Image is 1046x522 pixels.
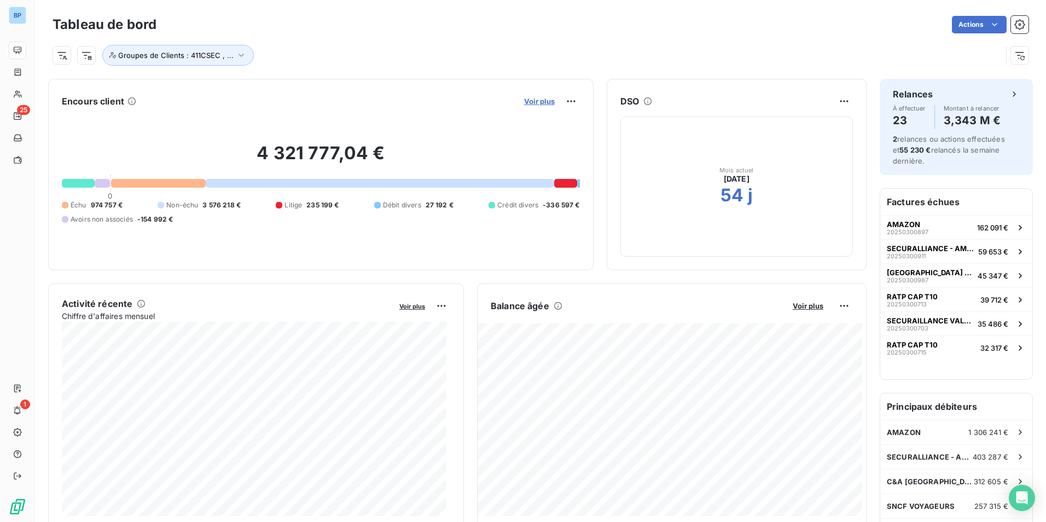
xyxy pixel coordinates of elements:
h3: Tableau de bord [53,15,156,34]
div: Open Intercom Messenger [1009,485,1035,511]
h2: 4 321 777,04 € [62,142,580,175]
span: SECURAILLANCE VALEO [887,316,973,325]
h6: Relances [893,88,933,101]
button: Voir plus [521,96,558,106]
span: AMAZON [887,428,921,437]
button: AMAZON20250300897162 091 € [880,215,1032,239]
span: SECURALLIANCE - AMAZON [887,244,974,253]
button: Groupes de Clients : 411CSEC , ... [102,45,254,66]
span: Mois actuel [719,167,754,173]
span: -336 597 € [543,200,580,210]
span: 3 576 218 € [202,200,241,210]
span: -154 992 € [137,214,173,224]
span: 32 317 € [980,344,1008,352]
button: [GEOGRAPHIC_DATA] [GEOGRAPHIC_DATA]2025030098745 347 € [880,263,1032,287]
span: RATP CAP T10 [887,292,938,301]
span: Litige [284,200,302,210]
span: 2 [893,135,897,143]
h6: Encours client [62,95,124,108]
span: Avoirs non associés [71,214,133,224]
span: 235 199 € [306,200,339,210]
div: BP [9,7,26,24]
span: 27 192 € [426,200,454,210]
button: RATP CAP T102025030071532 317 € [880,335,1032,359]
span: 39 712 € [980,295,1008,304]
span: [DATE] [724,173,749,184]
span: 20250300715 [887,349,927,356]
span: 312 605 € [974,477,1008,486]
span: Chiffre d'affaires mensuel [62,310,392,322]
span: C&A [GEOGRAPHIC_DATA] [887,477,974,486]
span: 257 315 € [974,502,1008,511]
span: 20250300987 [887,277,928,283]
span: SNCF VOYAGEURS [887,502,955,511]
h6: Activité récente [62,297,132,310]
span: Voir plus [793,301,823,310]
span: AMAZON [887,220,920,229]
span: relances ou actions effectuées et relancés la semaine dernière. [893,135,1005,165]
span: 974 757 € [91,200,123,210]
span: Voir plus [524,97,555,106]
span: À effectuer [893,105,926,112]
span: [GEOGRAPHIC_DATA] [GEOGRAPHIC_DATA] [887,268,973,277]
button: RATP CAP T102025030071339 712 € [880,287,1032,311]
span: 1 [20,399,30,409]
h4: 23 [893,112,926,129]
span: Groupes de Clients : 411CSEC , ... [118,51,234,60]
span: 20250300703 [887,325,928,332]
span: 20250300911 [887,253,926,259]
span: 35 486 € [978,320,1008,328]
button: SECURAILLANCE VALEO2025030070335 486 € [880,311,1032,335]
button: Voir plus [396,301,428,311]
h6: Factures échues [880,189,1032,215]
h2: 54 [720,184,743,206]
span: 55 230 € [899,146,931,154]
h6: Principaux débiteurs [880,393,1032,420]
button: Voir plus [789,301,827,311]
h2: j [748,184,753,206]
span: 0 [108,192,112,200]
button: Actions [952,16,1007,33]
span: RATP CAP T10 [887,340,938,349]
span: Débit divers [383,200,421,210]
span: Échu [71,200,86,210]
span: 162 091 € [977,223,1008,232]
h4: 3,343 M € [944,112,1001,129]
span: 45 347 € [978,271,1008,280]
img: Logo LeanPay [9,498,26,515]
span: 25 [17,105,30,115]
span: 20250300897 [887,229,928,235]
span: Non-échu [166,200,198,210]
span: Montant à relancer [944,105,1001,112]
h6: DSO [620,95,639,108]
span: 403 287 € [973,453,1008,461]
button: SECURALLIANCE - AMAZON2025030091159 653 € [880,239,1032,263]
span: SECURALLIANCE - AMAZON [887,453,973,461]
span: Crédit divers [497,200,538,210]
span: 1 306 241 € [968,428,1008,437]
h6: Balance âgée [491,299,549,312]
span: Voir plus [399,303,425,310]
span: 20250300713 [887,301,927,308]
span: 59 653 € [978,247,1008,256]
